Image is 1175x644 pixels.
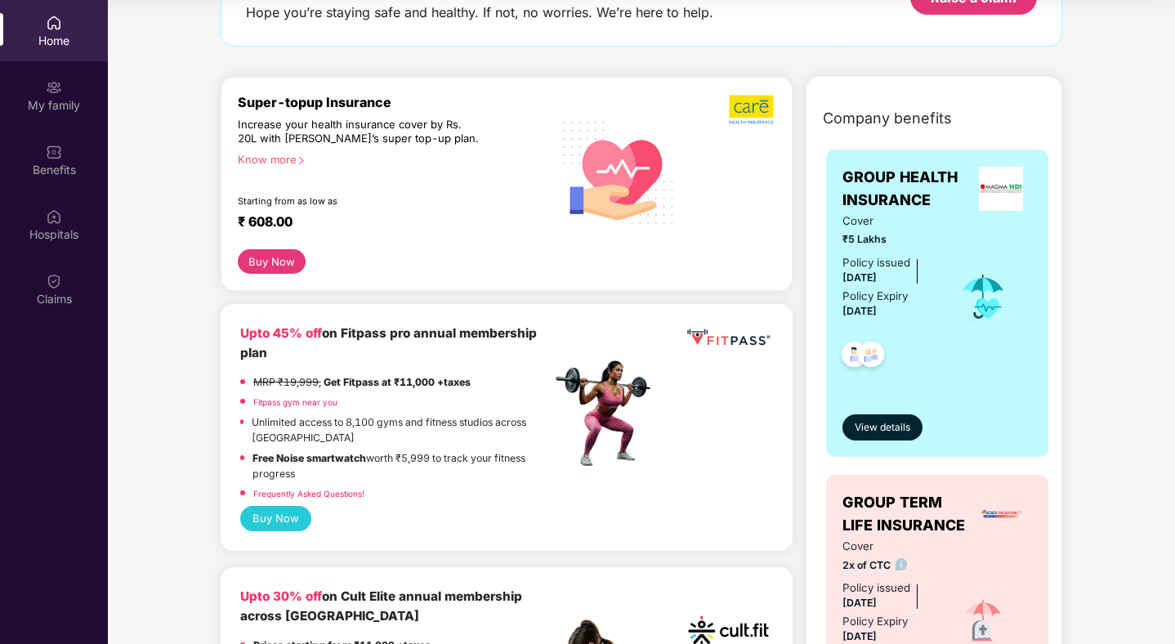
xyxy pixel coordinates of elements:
span: GROUP HEALTH INSURANCE [842,166,969,212]
div: Starting from as low as [238,195,482,207]
img: b5dec4f62d2307b9de63beb79f102df3.png [729,94,775,125]
span: Cover [842,212,935,230]
div: Know more [238,153,542,164]
span: right [297,156,306,165]
img: fppp.png [684,324,773,351]
img: info [896,558,908,570]
img: svg+xml;base64,PHN2ZyB4bWxucz0iaHR0cDovL3d3dy53My5vcmcvMjAwMC9zdmciIHdpZHRoPSI0OC45NDMiIGhlaWdodD... [834,337,874,377]
img: svg+xml;base64,PHN2ZyBpZD0iQ2xhaW0iIHhtbG5zPSJodHRwOi8vd3d3LnczLm9yZy8yMDAwL3N2ZyIgd2lkdGg9IjIwIi... [46,273,62,289]
b: on Cult Elite annual membership across [GEOGRAPHIC_DATA] [240,588,522,624]
div: Policy issued [842,254,910,271]
div: Hope you’re staying safe and healthy. If not, no worries. We’re here to help. [246,4,713,21]
div: Policy Expiry [842,613,908,630]
img: insurerLogo [979,167,1023,211]
img: svg+xml;base64,PHN2ZyBpZD0iSG9tZSIgeG1sbnM9Imh0dHA6Ly93d3cudzMub3JnLzIwMDAvc3ZnIiB3aWR0aD0iMjAiIG... [46,15,62,31]
span: 2x of CTC [842,557,935,573]
div: Super-topup Insurance [238,94,552,110]
span: [DATE] [842,630,877,642]
b: Upto 30% off [240,588,322,604]
a: Fitpass gym near you [253,397,337,407]
strong: Get Fitpass at ₹11,000 +taxes [324,376,471,388]
img: icon [957,270,1010,324]
button: Buy Now [238,249,306,274]
span: [DATE] [842,271,877,284]
p: worth ₹5,999 to track your fitness progress [252,450,551,482]
div: ₹ 608.00 [238,213,535,233]
div: Increase your health insurance cover by Rs. 20L with [PERSON_NAME]’s super top-up plan. [238,118,481,146]
span: Company benefits [823,107,952,130]
b: Upto 45% off [240,325,322,341]
b: on Fitpass pro annual membership plan [240,325,537,360]
a: Frequently Asked Questions! [253,489,364,499]
img: svg+xml;base64,PHN2ZyB4bWxucz0iaHR0cDovL3d3dy53My5vcmcvMjAwMC9zdmciIHdpZHRoPSI0OC45NDMiIGhlaWdodD... [851,337,891,377]
div: Policy Expiry [842,288,908,305]
img: svg+xml;base64,PHN2ZyB3aWR0aD0iMjAiIGhlaWdodD0iMjAiIHZpZXdCb3g9IjAgMCAyMCAyMCIgZmlsbD0ibm9uZSIgeG... [46,79,62,96]
img: insurerLogo [981,492,1025,536]
button: View details [842,414,923,441]
span: Cover [842,538,935,555]
span: GROUP TERM LIFE INSURANCE [842,491,972,538]
img: svg+xml;base64,PHN2ZyB4bWxucz0iaHR0cDovL3d3dy53My5vcmcvMjAwMC9zdmciIHhtbG5zOnhsaW5rPSJodHRwOi8vd3... [552,103,686,239]
p: Unlimited access to 8,100 gyms and fitness studios across [GEOGRAPHIC_DATA] [252,414,551,446]
img: svg+xml;base64,PHN2ZyBpZD0iSG9zcGl0YWxzIiB4bWxucz0iaHR0cDovL3d3dy53My5vcmcvMjAwMC9zdmciIHdpZHRoPS... [46,208,62,225]
span: [DATE] [842,305,877,317]
span: ₹5 Lakhs [842,231,935,247]
img: fpp.png [551,356,665,471]
strong: Free Noise smartwatch [252,452,366,464]
img: svg+xml;base64,PHN2ZyBpZD0iQmVuZWZpdHMiIHhtbG5zPSJodHRwOi8vd3d3LnczLm9yZy8yMDAwL3N2ZyIgd2lkdGg9Ij... [46,144,62,160]
span: View details [855,420,910,436]
div: Policy issued [842,579,910,597]
button: Buy Now [240,506,311,531]
span: [DATE] [842,597,877,609]
del: MRP ₹19,999, [253,376,321,388]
